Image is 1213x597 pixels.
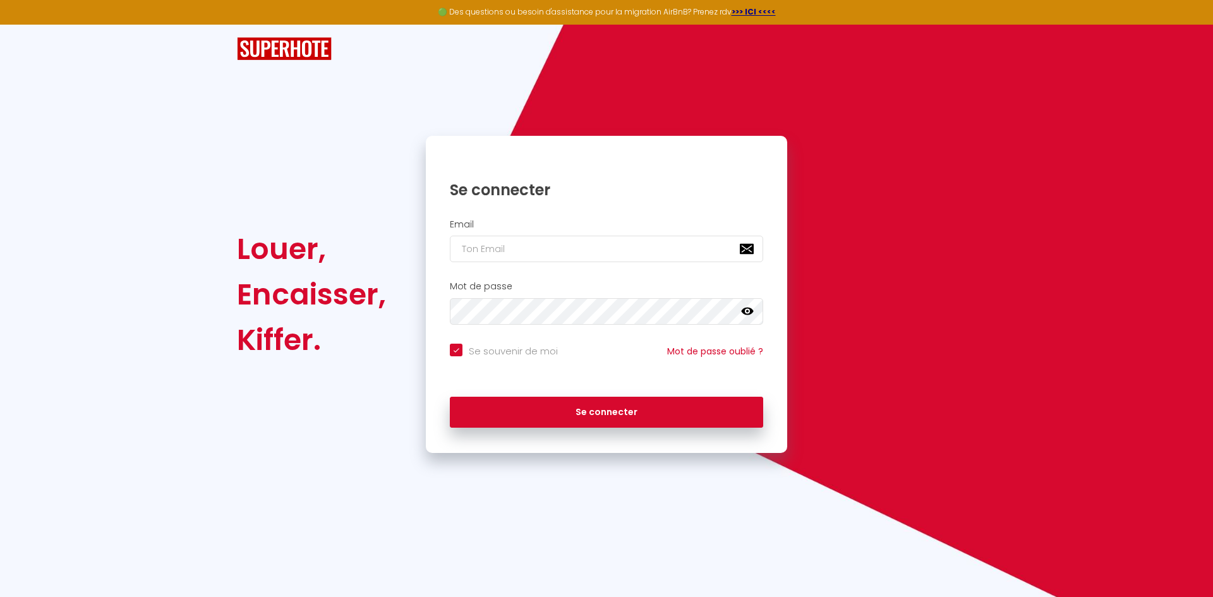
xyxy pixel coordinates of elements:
[450,397,763,428] button: Se connecter
[667,345,763,358] a: Mot de passe oublié ?
[450,281,763,292] h2: Mot de passe
[732,6,776,17] a: >>> ICI <<<<
[237,272,386,317] div: Encaisser,
[237,317,386,363] div: Kiffer.
[237,37,332,61] img: SuperHote logo
[450,180,763,200] h1: Se connecter
[450,236,763,262] input: Ton Email
[450,219,763,230] h2: Email
[237,226,386,272] div: Louer,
